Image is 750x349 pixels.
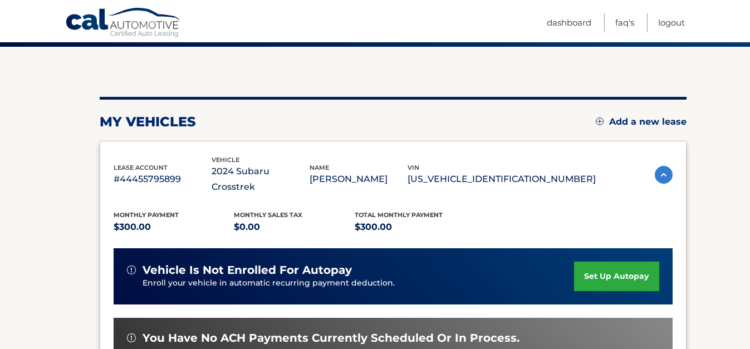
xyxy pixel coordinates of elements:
[127,333,136,342] img: alert-white.svg
[355,219,476,235] p: $300.00
[547,13,591,32] a: Dashboard
[408,164,419,171] span: vin
[114,211,179,219] span: Monthly Payment
[574,262,659,291] a: set up autopay
[310,164,329,171] span: name
[234,211,302,219] span: Monthly sales Tax
[127,266,136,274] img: alert-white.svg
[355,211,443,219] span: Total Monthly Payment
[596,117,604,125] img: add.svg
[143,277,575,289] p: Enroll your vehicle in automatic recurring payment deduction.
[212,164,310,195] p: 2024 Subaru Crosstrek
[658,13,685,32] a: Logout
[114,164,168,171] span: lease account
[212,156,239,164] span: vehicle
[408,171,596,187] p: [US_VEHICLE_IDENTIFICATION_NUMBER]
[143,331,519,345] span: You have no ACH payments currently scheduled or in process.
[114,171,212,187] p: #44455795899
[143,263,352,277] span: vehicle is not enrolled for autopay
[615,13,634,32] a: FAQ's
[114,219,234,235] p: $300.00
[234,219,355,235] p: $0.00
[655,166,673,184] img: accordion-active.svg
[65,7,182,40] a: Cal Automotive
[310,171,408,187] p: [PERSON_NAME]
[100,114,196,130] h2: my vehicles
[596,116,687,127] a: Add a new lease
